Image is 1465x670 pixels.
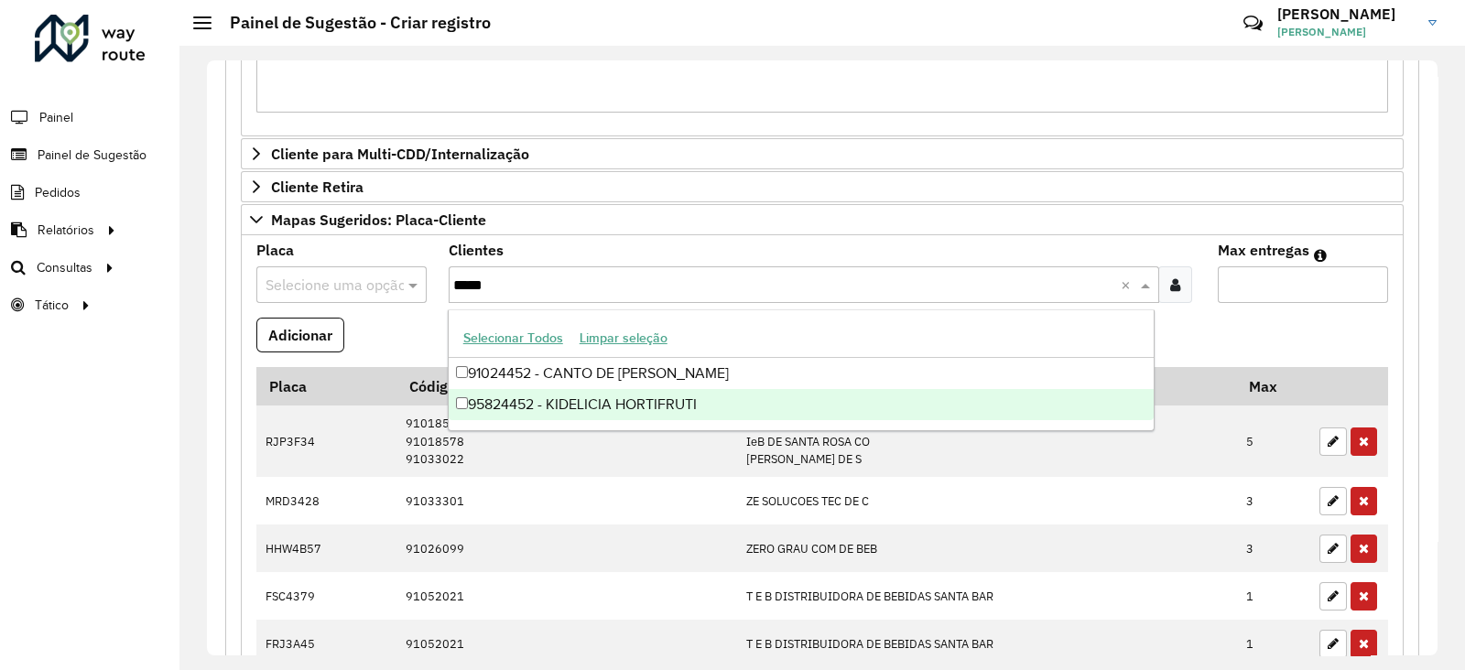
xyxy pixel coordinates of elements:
[271,212,486,227] span: Mapas Sugeridos: Placa-Cliente
[35,183,81,202] span: Pedidos
[737,524,1237,572] td: ZERO GRAU COM DE BEB
[1237,367,1310,405] th: Max
[35,296,69,315] span: Tático
[241,204,1404,235] a: Mapas Sugeridos: Placa-Cliente
[212,13,491,33] h2: Painel de Sugestão - Criar registro
[241,171,1404,202] a: Cliente Retira
[1314,248,1327,263] em: Máximo de clientes que serão colocados na mesma rota com os clientes informados
[396,405,737,477] td: 91018550 91018578 91033022
[449,358,1155,389] div: 91024452 - CANTO DE [PERSON_NAME]
[455,324,571,352] button: Selecionar Todos
[396,572,737,620] td: 91052021
[449,389,1155,420] div: 95824452 - KIDELICIA HORTIFRUTI
[39,108,73,127] span: Painel
[256,572,396,620] td: FSC4379
[737,620,1237,667] td: T E B DISTRIBUIDORA DE BEBIDAS SANTA BAR
[448,309,1156,431] ng-dropdown-panel: Options list
[449,239,504,261] label: Clientes
[256,620,396,667] td: FRJ3A45
[241,138,1404,169] a: Cliente para Multi-CDD/Internalização
[37,258,92,277] span: Consultas
[396,524,737,572] td: 91026099
[396,620,737,667] td: 91052021
[396,367,737,405] th: Código Cliente
[1237,620,1310,667] td: 1
[1121,274,1136,296] span: Clear all
[256,239,294,261] label: Placa
[1237,572,1310,620] td: 1
[38,146,146,165] span: Painel de Sugestão
[737,405,1237,477] td: TORRIE ALIMENTOS LTD IeB DE SANTA ROSA CO [PERSON_NAME] DE S
[571,324,676,352] button: Limpar seleção
[737,572,1237,620] td: T E B DISTRIBUIDORA DE BEBIDAS SANTA BAR
[1233,4,1273,43] a: Contato Rápido
[1237,524,1310,572] td: 3
[271,146,529,161] span: Cliente para Multi-CDD/Internalização
[1237,477,1310,524] td: 3
[1237,405,1310,477] td: 5
[256,477,396,524] td: MRD3428
[271,179,364,194] span: Cliente Retira
[737,477,1237,524] td: ZE SOLUCOES TEC DE C
[1277,24,1415,40] span: [PERSON_NAME]
[1218,239,1309,261] label: Max entregas
[396,477,737,524] td: 91033301
[256,367,396,405] th: Placa
[38,221,94,240] span: Relatórios
[256,405,396,477] td: RJP3F34
[256,318,344,352] button: Adicionar
[256,524,396,572] td: HHW4B57
[1277,5,1415,23] h3: [PERSON_NAME]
